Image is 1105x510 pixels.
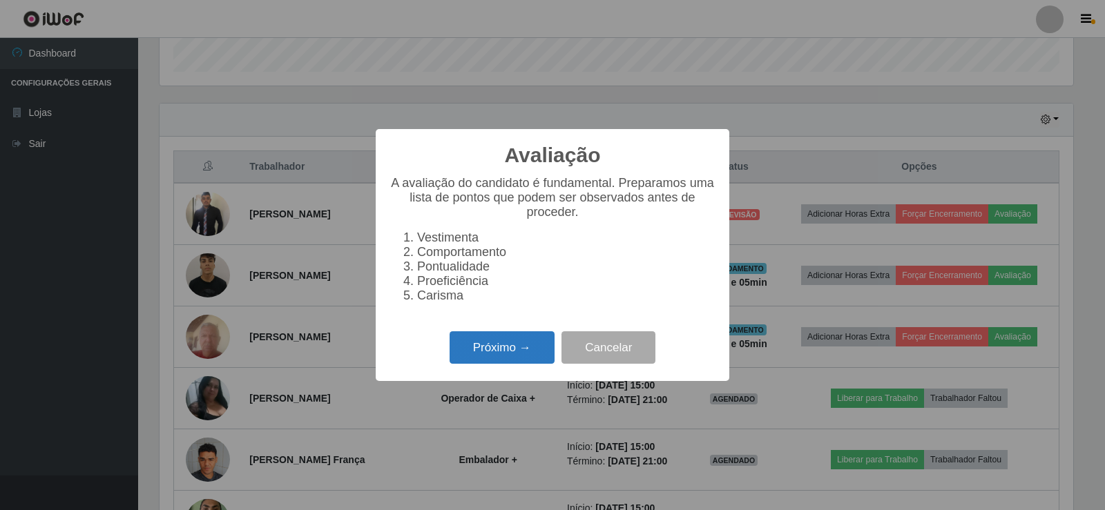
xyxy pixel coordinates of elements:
[417,245,715,259] li: Comportamento
[450,331,555,364] button: Próximo →
[417,274,715,288] li: Proeficiência
[417,288,715,303] li: Carisma
[417,259,715,274] li: Pontualidade
[417,231,715,245] li: Vestimenta
[505,143,601,168] h2: Avaliação
[390,176,715,219] p: A avaliação do candidato é fundamental. Preparamos uma lista de pontos que podem ser observados a...
[561,331,655,364] button: Cancelar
